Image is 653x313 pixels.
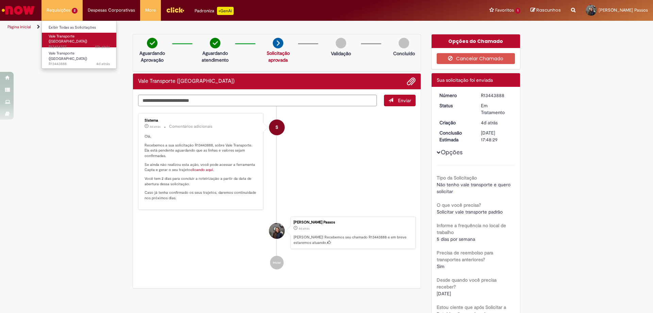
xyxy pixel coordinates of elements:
time: 25/08/2025 11:48:28 [96,61,110,66]
dt: Conclusão Estimada [434,129,476,143]
span: 4d atrás [150,125,161,129]
textarea: Digite sua mensagem aqui... [138,95,377,106]
span: Não tenho vale transporte e quero solicitar [437,182,512,194]
div: R13443888 [481,92,513,99]
span: 2 [72,8,78,14]
span: Solicitar vale transporte padrão [437,209,503,215]
div: Em Tratamento [481,102,513,116]
p: Caso já tenha confirmado os seus trajetos, daremos continuidade nos próximos dias. [145,190,258,201]
b: O que você precisa? [437,202,481,208]
b: Tipo da Solicitação [437,175,477,181]
p: Se ainda não realizou esta ação, você pode acessar a ferramenta Capta e gerar o seu trajeto [145,162,258,173]
span: R13454377 [49,44,110,50]
b: Informe a frequência no local de trabalho [437,222,506,235]
span: Favoritos [495,7,514,14]
span: Sim [437,263,445,269]
span: Vale Transporte ([GEOGRAPHIC_DATA]) [49,34,87,44]
a: Rascunhos [531,7,561,14]
div: 25/08/2025 11:48:27 [481,119,513,126]
li: Helena Esteves Passos [138,217,416,249]
a: Aberto R13443888 : Vale Transporte (VT) [42,50,117,64]
span: Despesas Corporativas [88,7,135,14]
a: Solicitação aprovada [267,50,290,63]
div: [PERSON_NAME] Passos [294,220,412,224]
span: 5 dias por semana [437,236,475,242]
a: clicando aqui. [190,167,214,172]
div: Opções do Chamado [432,34,520,48]
span: More [145,7,156,14]
p: Aguardando Aprovação [136,50,169,63]
span: R13443888 [49,61,110,67]
dt: Criação [434,119,476,126]
p: Validação [331,50,351,57]
p: [PERSON_NAME]! Recebemos seu chamado R13443888 e em breve estaremos atuando. [294,235,412,245]
time: 25/08/2025 11:48:27 [481,120,498,126]
img: arrow-next.png [273,38,283,48]
span: Enviar [398,97,411,104]
span: [DATE] [437,291,451,297]
button: Adicionar anexos [407,77,416,86]
a: Página inicial [7,24,31,30]
small: Comentários adicionais [169,124,213,129]
img: click_logo_yellow_360x200.png [166,5,184,15]
h2: Vale Transporte (VT) Histórico de tíquete [138,78,235,84]
span: 4d atrás [481,120,498,126]
span: 15h atrás [95,44,110,49]
span: Rascunhos [536,7,561,13]
div: System [269,120,285,135]
p: Concluído [393,50,415,57]
span: 4d atrás [96,61,110,66]
span: 4d atrás [299,226,309,231]
img: img-circle-grey.png [399,38,409,48]
b: Desde quando você precisa receber? [437,277,497,290]
img: img-circle-grey.png [336,38,346,48]
div: Sistema [145,119,258,123]
p: Aguardando atendimento [199,50,232,63]
button: Cancelar Chamado [437,53,515,64]
img: check-circle-green.png [210,38,220,48]
span: [PERSON_NAME] Passos [599,7,648,13]
ul: Histórico de tíquete [138,106,416,277]
time: 25/08/2025 11:48:27 [299,226,309,231]
span: Sua solicitação foi enviada [437,77,493,83]
time: 25/08/2025 11:48:29 [150,125,161,129]
p: +GenAi [217,7,234,15]
button: Enviar [384,95,416,106]
a: Exibir Todas as Solicitações [42,24,117,31]
a: Aberto R13454377 : Vale Transporte (VT) [42,33,117,47]
div: [DATE] 17:48:29 [481,129,513,143]
ul: Requisições [41,20,117,69]
span: 1 [515,8,520,14]
p: Você tem 2 dias para concluir a roteirização a partir da data de abertura dessa solicitação. [145,176,258,187]
img: ServiceNow [1,3,36,17]
span: S [275,119,278,136]
time: 27/08/2025 22:17:26 [95,44,110,49]
ul: Trilhas de página [5,21,430,33]
p: Recebemos a sua solicitação R13443888, sobre Vale Transporte. Ela está pendente aguardando que as... [145,143,258,159]
div: Padroniza [195,7,234,15]
img: check-circle-green.png [147,38,157,48]
span: Requisições [47,7,70,14]
dt: Número [434,92,476,99]
div: Helena Esteves Passos [269,223,285,239]
dt: Status [434,102,476,109]
p: Olá, [145,134,258,139]
b: Precisa de reembolso para transportes anteriores? [437,250,493,263]
span: Vale Transporte ([GEOGRAPHIC_DATA]) [49,51,87,61]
